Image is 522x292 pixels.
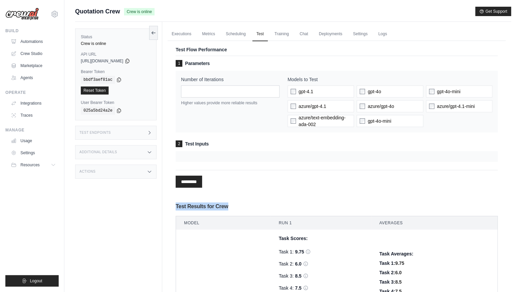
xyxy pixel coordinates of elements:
[291,118,296,124] input: azure/text-embedding-ada-002
[124,8,155,15] span: Crew is online
[198,27,219,41] a: Metrics
[8,98,59,109] a: Integrations
[295,260,301,267] span: 6.0
[295,273,301,279] span: 8.5
[368,118,391,124] span: gpt-4o-mini
[349,27,371,41] a: Settings
[5,28,59,34] div: Build
[299,88,313,95] span: gpt-4.1
[279,260,363,267] div: Task 2:
[181,76,280,83] label: Number of Iterations
[315,27,346,41] a: Deployments
[81,69,151,74] label: Bearer Token
[291,89,296,94] input: gpt-4.1
[291,104,296,109] input: azure/gpt-4.1
[81,86,109,95] a: Reset Token
[8,135,59,146] a: Usage
[8,160,59,170] button: Resources
[81,58,123,64] span: [URL][DOMAIN_NAME]
[81,107,115,115] code: 025a5bd24a2e
[279,285,363,291] div: Task 4:
[371,216,498,230] th: Averages
[8,72,59,83] a: Agents
[252,27,268,41] a: Test
[176,202,498,211] h3: Test Results for Crew
[296,27,312,41] a: Chat
[81,52,151,57] label: API URL
[279,248,363,255] div: Task 1:
[437,88,461,95] span: gpt-4o-mini
[380,279,489,285] div: Task 3:
[81,76,115,84] code: bbdf3aef81ac
[295,285,301,291] span: 7.5
[380,269,489,276] div: Task 2:
[8,110,59,121] a: Traces
[368,103,394,110] span: azure/gpt-4o
[360,89,365,94] input: gpt-4o
[75,7,120,16] span: Quotation Crew
[271,216,371,230] th: Run 1
[8,36,59,47] a: Automations
[176,216,271,230] th: Model
[20,162,40,168] span: Resources
[360,104,365,109] input: azure/gpt-4o
[79,170,96,174] h3: Actions
[181,100,280,106] p: Higher values provide more reliable results
[299,103,327,110] span: azure/gpt-4.1
[176,46,498,53] p: Test Flow Performance
[176,60,498,67] h3: Parameters
[5,127,59,133] div: Manage
[374,27,391,41] a: Logs
[295,248,304,255] span: 9.75
[429,89,434,94] input: gpt-4o-mini
[395,270,402,275] span: 6.0
[81,100,151,105] label: User Bearer Token
[299,114,351,128] span: azure/text-embedding-ada-002
[8,60,59,71] a: Marketplace
[429,104,434,109] input: azure/gpt-4.1-mini
[271,27,293,41] a: Training
[8,48,59,59] a: Crew Studio
[360,118,365,124] input: gpt-4o-mini
[437,103,475,110] span: azure/gpt-4.1-mini
[176,140,498,147] h3: Test Inputs
[380,251,413,256] span: Task Averages:
[395,260,404,266] span: 9.75
[168,27,195,41] a: Executions
[81,41,151,46] div: Crew is online
[5,8,39,20] img: Logo
[79,131,111,135] h3: Test Endpoints
[81,34,151,40] label: Status
[8,148,59,158] a: Settings
[5,275,59,287] button: Logout
[395,279,402,285] span: 8.5
[368,88,381,95] span: gpt-4o
[176,140,182,147] span: 2
[279,273,363,279] div: Task 3:
[222,27,250,41] a: Scheduling
[79,150,117,154] h3: Additional Details
[5,90,59,95] div: Operate
[176,60,182,67] span: 1
[380,260,489,267] div: Task 1:
[279,236,308,241] span: Task Scores:
[288,76,492,83] label: Models to Test
[475,7,511,16] button: Get Support
[30,278,42,284] span: Logout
